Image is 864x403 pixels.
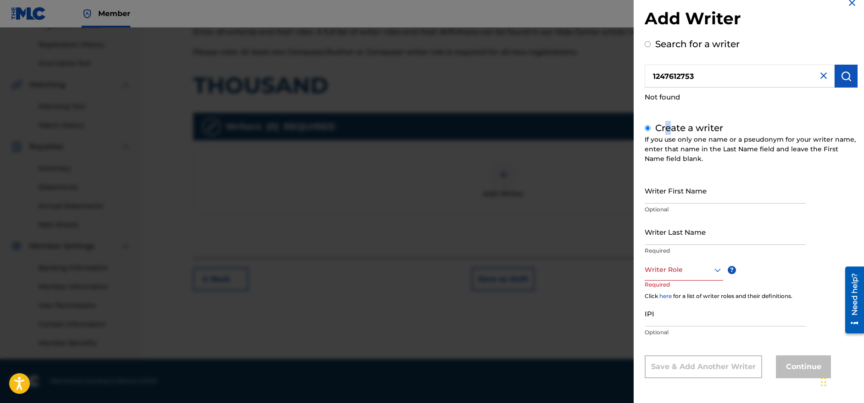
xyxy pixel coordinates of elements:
[841,71,852,82] img: Search Works
[645,135,858,164] div: If you use only one name or a pseudonym for your writer name, enter that name in the Last Name fi...
[98,8,130,19] span: Member
[645,88,858,107] div: Not found
[645,292,858,300] div: Click for a list of writer roles and their definitions.
[655,122,723,133] label: Create a writer
[645,247,806,255] p: Required
[645,8,858,32] h2: Add Writer
[645,205,806,214] p: Optional
[728,266,736,274] span: ?
[645,65,835,88] input: Search writer's name or IPI Number
[818,359,864,403] iframe: Chat Widget
[655,39,740,50] label: Search for a writer
[645,281,680,301] p: Required
[11,7,46,20] img: MLC Logo
[821,368,826,396] div: Drag
[659,293,672,299] a: here
[818,70,829,81] img: close
[82,8,93,19] img: Top Rightsholder
[645,328,806,337] p: Optional
[838,263,864,337] iframe: Resource Center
